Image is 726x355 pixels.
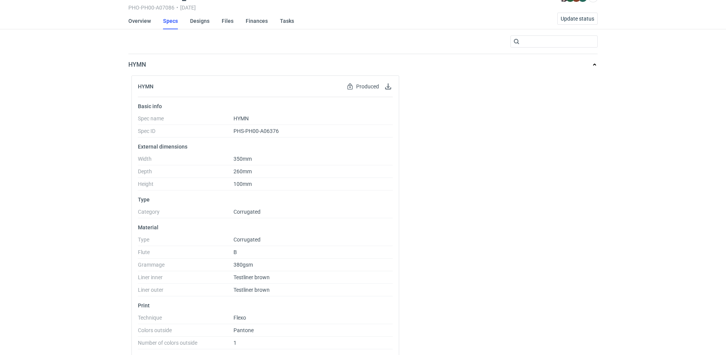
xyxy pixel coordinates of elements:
p: Type [138,197,393,203]
h2: HYMN [138,83,154,90]
dt: Liner inner [138,274,233,284]
dt: Colors outside [138,327,233,337]
dt: Grammage [138,262,233,271]
p: HYMN [128,60,146,69]
span: Update status [561,16,594,21]
a: Files [222,13,233,29]
span: Testliner brown [233,274,270,280]
button: Update status [557,13,598,25]
a: Designs [190,13,209,29]
span: Corrugated [233,209,261,215]
a: Finances [246,13,268,29]
button: Download specification [384,82,393,91]
dt: Depth [138,168,233,178]
dt: Flute [138,249,233,259]
p: External dimensions [138,144,393,150]
span: Flexo [233,315,246,321]
dt: Type [138,237,233,246]
span: 1 [233,340,237,346]
span: Pantone [233,327,254,333]
span: 260mm [233,168,252,174]
dt: Spec name [138,115,233,125]
a: Tasks [280,13,294,29]
dt: Number of colors outside [138,340,233,349]
div: PHO-PH00-A07086 [DATE] [128,5,524,11]
dt: Width [138,156,233,165]
p: Basic info [138,103,393,109]
span: Corrugated [233,237,261,243]
a: Specs [163,13,178,29]
a: Overview [128,13,151,29]
dt: Spec ID [138,128,233,138]
p: Print [138,302,393,309]
span: 350mm [233,156,252,162]
span: 380gsm [233,262,253,268]
span: Testliner brown [233,287,270,293]
span: • [176,5,178,11]
span: 100mm [233,181,252,187]
dt: Liner outer [138,287,233,296]
span: PHS-PH00-A06376 [233,128,279,134]
p: Material [138,224,393,230]
dt: Category [138,209,233,218]
span: B [233,249,237,255]
span: HYMN [233,115,249,122]
div: Produced [345,82,381,91]
dt: Height [138,181,233,190]
dt: Technique [138,315,233,324]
